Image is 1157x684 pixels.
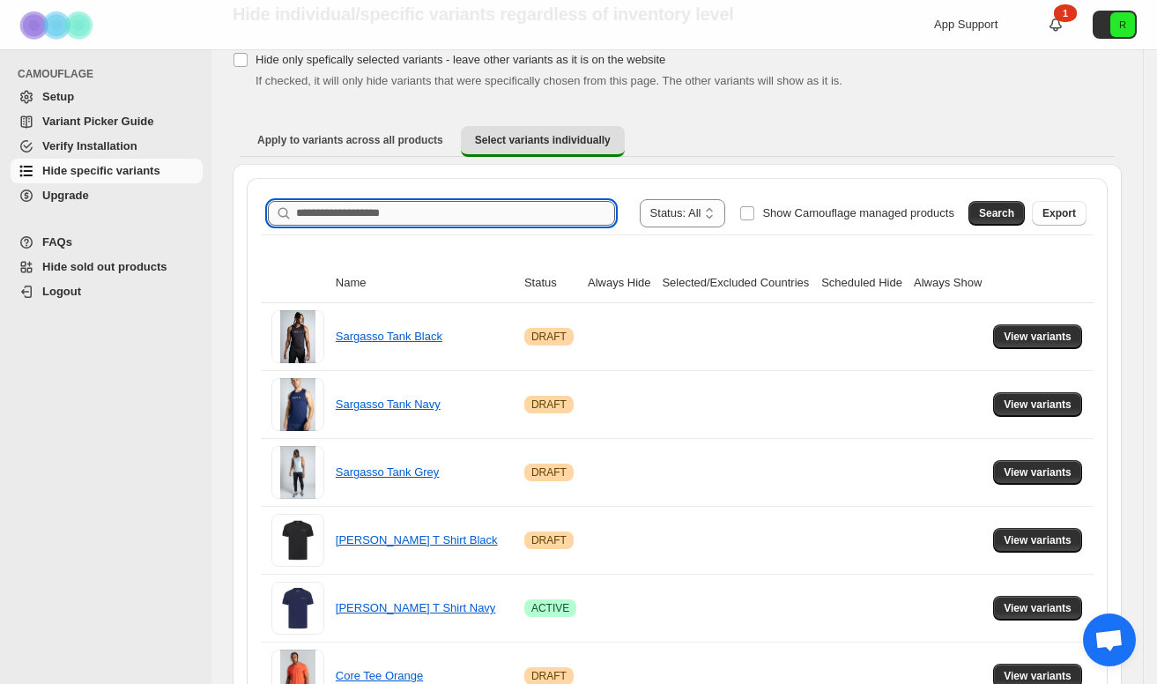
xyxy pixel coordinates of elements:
button: View variants [993,324,1082,349]
span: FAQs [42,235,72,249]
a: [PERSON_NAME] T Shirt Black [336,533,498,546]
span: Avatar with initials R [1110,12,1135,37]
a: 1 [1047,16,1064,33]
a: Sargasso Tank Navy [336,398,441,411]
span: Setup [42,90,74,103]
button: Apply to variants across all products [243,126,457,154]
a: Setup [11,85,203,109]
span: Logout [42,285,81,298]
span: Export [1042,206,1076,220]
span: Variant Picker Guide [42,115,153,128]
a: Logout [11,279,203,304]
span: DRAFT [531,669,567,683]
button: Select variants individually [461,126,625,157]
span: DRAFT [531,533,567,547]
span: View variants [1004,398,1072,412]
span: View variants [1004,465,1072,480]
span: DRAFT [531,330,567,344]
img: Camouflage [14,1,102,49]
button: View variants [993,460,1082,485]
button: Search [968,201,1025,226]
a: Sargasso Tank Black [336,330,442,343]
th: Name [330,264,519,303]
span: Upgrade [42,189,89,202]
th: Always Hide [582,264,656,303]
th: Status [519,264,582,303]
span: App Support [934,18,998,31]
a: Variant Picker Guide [11,109,203,134]
a: Verify Installation [11,134,203,159]
a: Sargasso Tank Grey [336,465,440,479]
span: CAMOUFLAGE [18,67,203,81]
span: View variants [1004,533,1072,547]
th: Always Show [909,264,988,303]
a: Upgrade [11,183,203,208]
div: Open chat [1083,613,1136,666]
span: Apply to variants across all products [257,133,443,147]
span: Search [979,206,1014,220]
a: [PERSON_NAME] T Shirt Navy [336,601,496,614]
span: If checked, it will only hide variants that were specifically chosen from this page. The other va... [256,74,842,87]
span: View variants [1004,669,1072,683]
a: FAQs [11,230,203,255]
a: Hide sold out products [11,255,203,279]
span: View variants [1004,601,1072,615]
span: Verify Installation [42,139,137,152]
button: View variants [993,392,1082,417]
span: ACTIVE [531,601,569,615]
span: Show Camouflage managed products [762,206,954,219]
span: Hide specific variants [42,164,160,177]
div: 1 [1054,4,1077,22]
button: Avatar with initials R [1093,11,1137,39]
text: R [1119,19,1126,30]
span: Hide sold out products [42,260,167,273]
span: View variants [1004,330,1072,344]
span: Hide only spefically selected variants - leave other variants as it is on the website [256,53,665,66]
span: Select variants individually [475,133,611,147]
a: Core Tee Orange [336,669,424,682]
th: Scheduled Hide [816,264,909,303]
th: Selected/Excluded Countries [656,264,816,303]
button: View variants [993,528,1082,553]
a: Hide specific variants [11,159,203,183]
span: DRAFT [531,465,567,480]
button: Export [1032,201,1087,226]
span: DRAFT [531,398,567,412]
button: View variants [993,596,1082,621]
